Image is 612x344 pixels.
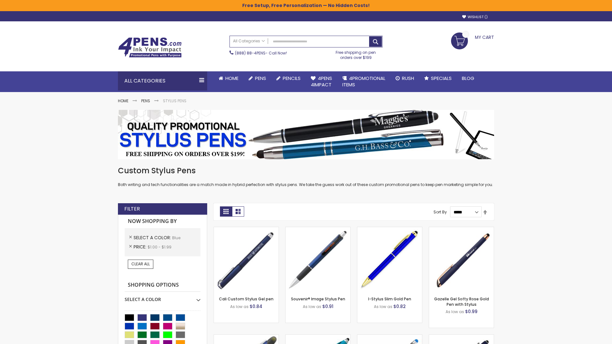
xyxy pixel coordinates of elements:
[125,215,200,228] strong: Now Shopping by
[225,75,238,82] span: Home
[322,303,333,310] span: $0.91
[172,235,180,240] span: Blue
[125,292,200,303] div: Select A Color
[134,244,148,250] span: Price
[429,334,494,340] a: Custom Soft Touch® Metal Pens with Stylus-Blue
[429,227,494,232] a: Gazelle Gel Softy Rose Gold Pen with Stylus-Blue
[118,166,494,188] div: Both writing and tech functionalities are a match made in hybrid perfection with stylus pens. We ...
[118,166,494,176] h1: Custom Stylus Pens
[374,304,392,309] span: As low as
[134,234,172,241] span: Select A Color
[125,278,200,292] strong: Shopping Options
[214,71,244,85] a: Home
[446,309,464,314] span: As low as
[429,227,494,292] img: Gazelle Gel Softy Rose Gold Pen with Stylus-Blue
[118,71,207,90] div: All Categories
[148,244,171,250] span: $1.00 - $1.99
[235,50,266,56] a: (888) 88-4PENS
[357,227,422,232] a: I-Stylus Slim Gold-Blue
[163,98,186,104] strong: Stylus Pens
[342,75,385,88] span: 4PROMOTIONAL ITEMS
[462,75,474,82] span: Blog
[230,36,268,47] a: All Categories
[329,47,383,60] div: Free shipping on pen orders over $199
[233,39,265,44] span: All Categories
[357,334,422,340] a: Islander Softy Gel with Stylus - ColorJet Imprint-Blue
[124,205,140,212] strong: Filter
[271,71,306,85] a: Pencils
[337,71,390,92] a: 4PROMOTIONALITEMS
[244,71,271,85] a: Pens
[214,334,279,340] a: Souvenir® Jalan Highlighter Stylus Pen Combo-Blue
[419,71,457,85] a: Specials
[230,304,249,309] span: As low as
[311,75,332,88] span: 4Pens 4impact
[431,75,452,82] span: Specials
[235,50,287,56] span: - Call Now!
[286,227,350,232] a: Souvenir® Image Stylus Pen-Blue
[286,334,350,340] a: Neon Stylus Highlighter-Pen Combo-Blue
[393,303,406,310] span: $0.82
[402,75,414,82] span: Rush
[357,227,422,292] img: I-Stylus Slim Gold-Blue
[303,304,321,309] span: As low as
[118,110,494,159] img: Stylus Pens
[128,260,153,269] a: Clear All
[390,71,419,85] a: Rush
[118,98,128,104] a: Home
[434,296,489,307] a: Gazelle Gel Softy Rose Gold Pen with Stylus
[433,209,447,215] label: Sort By
[283,75,301,82] span: Pencils
[462,15,488,19] a: Wishlist
[286,227,350,292] img: Souvenir® Image Stylus Pen-Blue
[141,98,150,104] a: Pens
[131,261,150,267] span: Clear All
[306,71,337,92] a: 4Pens4impact
[250,303,262,310] span: $0.84
[457,71,479,85] a: Blog
[219,296,273,302] a: Cali Custom Stylus Gel pen
[291,296,345,302] a: Souvenir® Image Stylus Pen
[214,227,279,292] img: Cali Custom Stylus Gel pen-Blue
[255,75,266,82] span: Pens
[118,37,182,58] img: 4Pens Custom Pens and Promotional Products
[214,227,279,232] a: Cali Custom Stylus Gel pen-Blue
[368,296,411,302] a: I-Stylus Slim Gold Pen
[220,206,232,217] strong: Grid
[465,308,477,315] span: $0.99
